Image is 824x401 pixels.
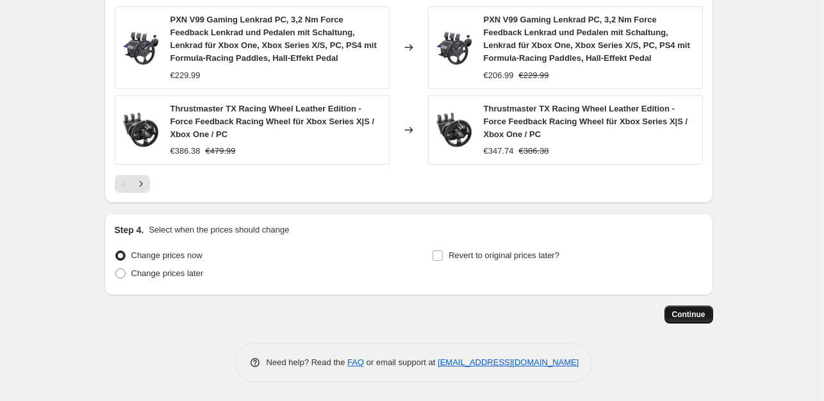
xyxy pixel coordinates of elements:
span: Change prices later [131,268,204,278]
span: Need help? Read the [267,357,348,367]
strike: €229.99 [519,69,549,82]
a: FAQ [347,357,364,367]
button: Continue [664,306,713,323]
span: Revert to original prices later? [449,250,559,260]
div: €347.74 [484,145,514,158]
strike: €479.99 [206,145,236,158]
img: 71V_tQDdeaL_80x.jpg [122,28,160,67]
span: Thrustmaster TX Racing Wheel Leather Edition - Force Feedback Racing Wheel für Xbox Series X|S / ... [170,104,375,139]
img: 81Nx-we5aYL_80x.jpg [122,111,160,149]
img: 81Nx-we5aYL_80x.jpg [435,111,474,149]
span: PXN V99 Gaming Lenkrad PC, 3,2 Nm Force Feedback Lenkrad und Pedalen mit Schaltung, Lenkrad für X... [484,15,690,63]
div: €229.99 [170,69,201,82]
span: or email support at [364,357,438,367]
span: Continue [672,309,705,320]
a: [EMAIL_ADDRESS][DOMAIN_NAME] [438,357,579,367]
div: €386.38 [170,145,201,158]
strike: €386.38 [519,145,549,158]
span: Thrustmaster TX Racing Wheel Leather Edition - Force Feedback Racing Wheel für Xbox Series X|S / ... [484,104,688,139]
nav: Pagination [115,175,150,193]
span: PXN V99 Gaming Lenkrad PC, 3,2 Nm Force Feedback Lenkrad und Pedalen mit Schaltung, Lenkrad für X... [170,15,377,63]
button: Next [132,175,150,193]
h2: Step 4. [115,224,144,236]
div: €206.99 [484,69,514,82]
p: Select when the prices should change [149,224,289,236]
span: Change prices now [131,250,202,260]
img: 71V_tQDdeaL_80x.jpg [435,28,474,67]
